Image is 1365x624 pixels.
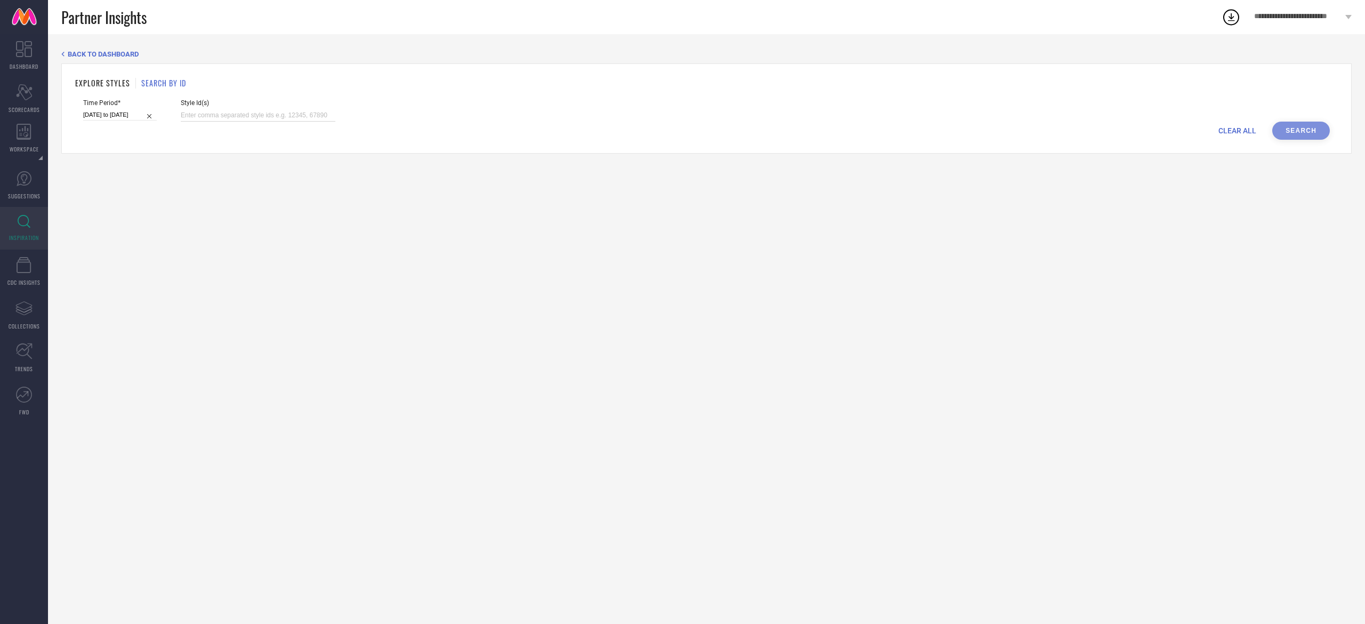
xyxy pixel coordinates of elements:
[83,99,157,107] span: Time Period*
[10,145,39,153] span: WORKSPACE
[83,109,157,121] input: Select time period
[10,62,38,70] span: DASHBOARD
[1218,126,1256,135] span: CLEAR ALL
[9,106,40,114] span: SCORECARDS
[61,6,147,28] span: Partner Insights
[19,408,29,416] span: FWD
[1222,7,1241,27] div: Open download list
[8,192,41,200] span: SUGGESTIONS
[15,365,33,373] span: TRENDS
[9,234,39,242] span: INSPIRATION
[68,50,139,58] span: BACK TO DASHBOARD
[181,99,335,107] span: Style Id(s)
[7,278,41,286] span: CDC INSIGHTS
[75,77,130,89] h1: EXPLORE STYLES
[141,77,186,89] h1: SEARCH BY ID
[9,322,40,330] span: COLLECTIONS
[61,50,1352,58] div: Back TO Dashboard
[181,109,335,122] input: Enter comma separated style ids e.g. 12345, 67890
